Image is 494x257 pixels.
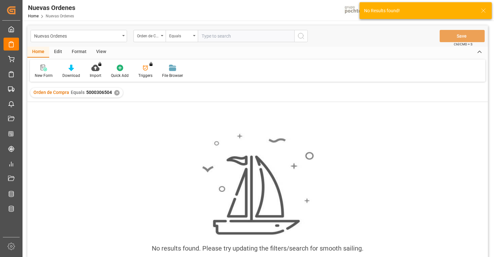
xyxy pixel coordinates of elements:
[152,243,363,253] div: No results found. Please try updating the filters/search for smooth sailing.
[294,30,308,42] button: search button
[28,3,75,13] div: Nuevas Ordenes
[111,73,129,78] div: Quick Add
[198,30,294,42] input: Type to search
[33,90,69,95] span: Orden de Compra
[35,73,53,78] div: New Form
[67,47,91,58] div: Format
[34,32,120,40] div: Nuevas Ordenes
[28,14,39,18] a: Home
[133,30,166,42] button: open menu
[137,32,159,39] div: Orden de Compra
[71,90,85,95] span: Equals
[440,30,485,42] button: Save
[169,32,191,39] div: Equals
[86,90,112,95] span: 5000306504
[31,30,127,42] button: open menu
[201,133,314,236] img: smooth_sailing.jpeg
[343,5,374,16] img: pochtecaImg.jpg_1689854062.jpg
[364,7,475,14] div: No Results found!
[91,47,111,58] div: View
[114,90,120,96] div: ✕
[166,30,198,42] button: open menu
[162,73,183,78] div: File Browser
[454,42,472,47] span: Ctrl/CMD + S
[27,47,49,58] div: Home
[49,47,67,58] div: Edit
[62,73,80,78] div: Download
